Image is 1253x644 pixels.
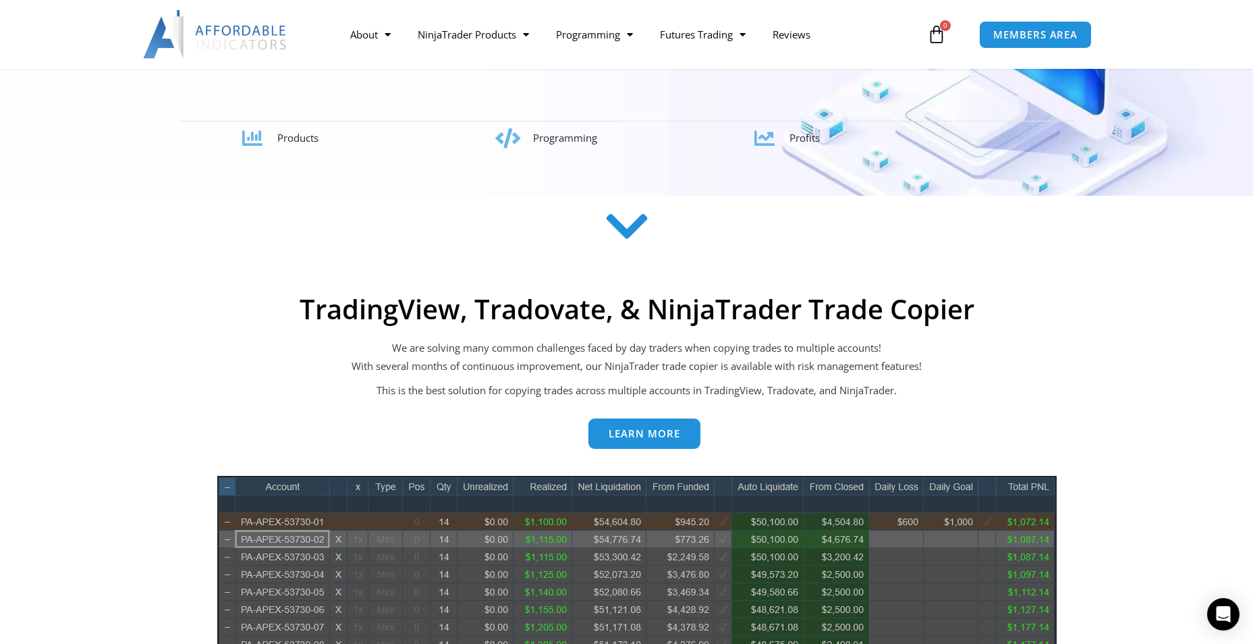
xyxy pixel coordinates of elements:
[143,10,288,59] img: LogoAI | Affordable Indicators – NinjaTrader
[337,19,924,50] nav: Menu
[404,19,542,50] a: NinjaTrader Products
[979,21,1092,49] a: MEMBERS AREA
[205,381,1069,400] p: This is the best solution for copying trades across multiple accounts in TradingView, Tradovate, ...
[940,20,951,31] span: 0
[609,429,680,439] span: Learn more
[542,19,646,50] a: Programming
[646,19,759,50] a: Futures Trading
[993,30,1078,40] span: MEMBERS AREA
[789,131,820,144] span: Profits
[205,339,1069,377] p: We are solving many common challenges faced by day traders when copying trades to multiple accoun...
[1207,598,1240,630] div: Open Intercom Messenger
[533,131,597,144] span: Programming
[759,19,824,50] a: Reviews
[907,15,966,54] a: 0
[337,19,404,50] a: About
[205,293,1069,325] h2: TradingView, Tradovate, & NinjaTrader Trade Copier
[588,419,700,449] a: Learn more
[277,131,318,144] span: Products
